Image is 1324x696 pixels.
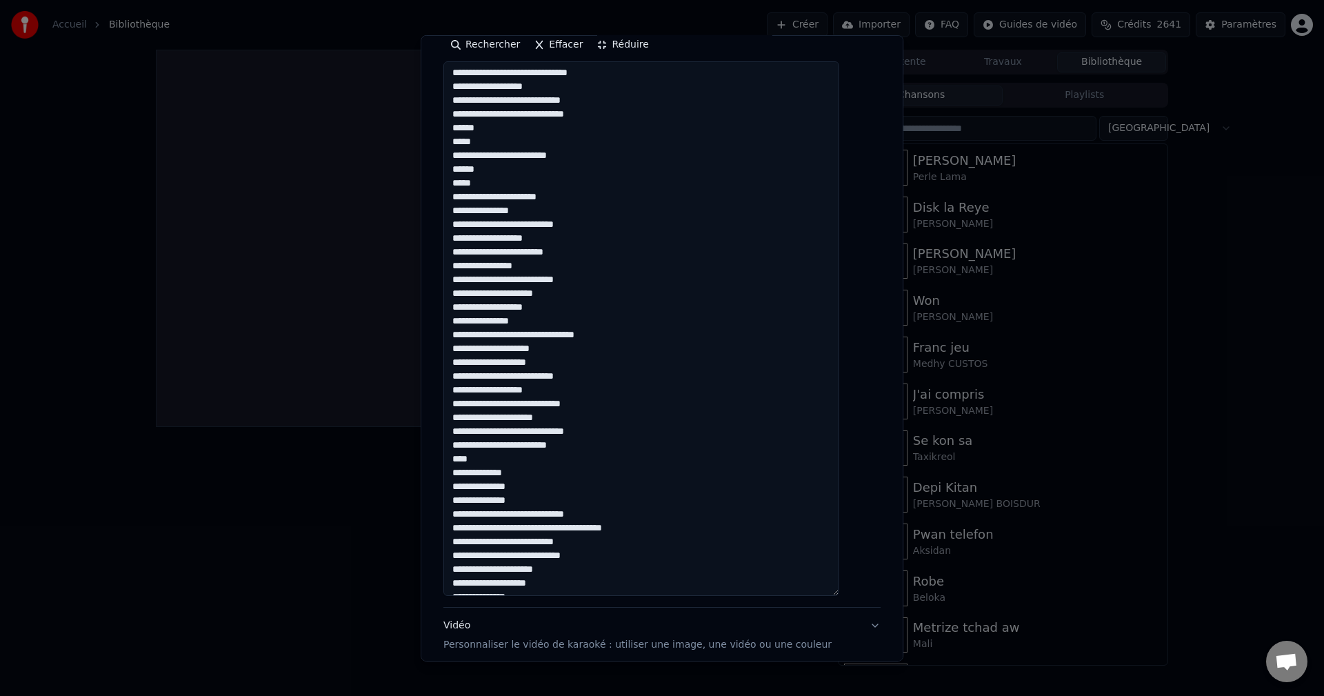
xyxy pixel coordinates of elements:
button: VidéoPersonnaliser le vidéo de karaoké : utiliser une image, une vidéo ou une couleur [443,608,881,663]
button: Effacer [527,34,590,56]
div: Vidéo [443,619,832,652]
p: Personnaliser le vidéo de karaoké : utiliser une image, une vidéo ou une couleur [443,638,832,652]
button: Réduire [590,34,656,56]
button: Rechercher [443,34,527,56]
